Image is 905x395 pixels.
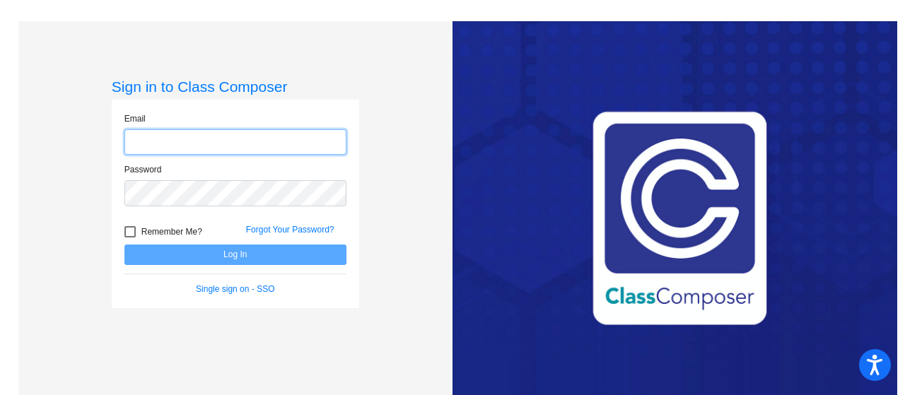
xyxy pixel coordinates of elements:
a: Single sign on - SSO [196,284,274,294]
h3: Sign in to Class Composer [112,78,359,95]
label: Email [124,112,146,125]
button: Log In [124,244,346,265]
span: Remember Me? [141,223,202,240]
label: Password [124,163,162,176]
a: Forgot Your Password? [246,225,334,235]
